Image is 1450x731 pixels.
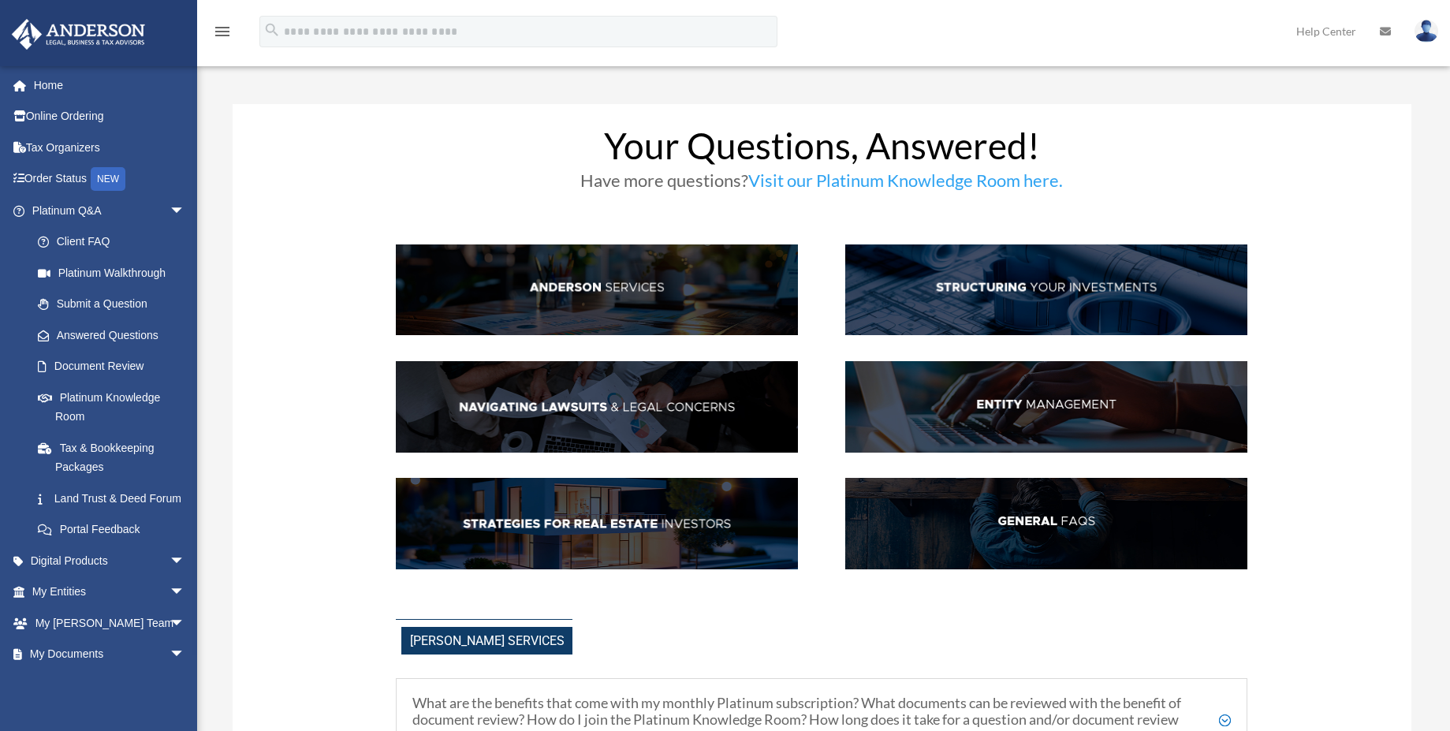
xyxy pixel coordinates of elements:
[7,19,150,50] img: Anderson Advisors Platinum Portal
[22,351,209,382] a: Document Review
[401,627,572,655] span: [PERSON_NAME] Services
[396,244,798,336] img: AndServ_hdr
[11,101,209,132] a: Online Ordering
[22,289,209,320] a: Submit a Question
[170,195,201,227] span: arrow_drop_down
[91,167,125,191] div: NEW
[11,669,209,701] a: Online Learningarrow_drop_down
[213,22,232,41] i: menu
[22,483,209,514] a: Land Trust & Deed Forum
[11,639,209,670] a: My Documentsarrow_drop_down
[22,432,209,483] a: Tax & Bookkeeping Packages
[11,545,209,576] a: Digital Productsarrow_drop_down
[396,478,798,569] img: StratsRE_hdr
[170,607,201,640] span: arrow_drop_down
[11,195,209,226] a: Platinum Q&Aarrow_drop_down
[845,244,1247,336] img: StructInv_hdr
[22,319,209,351] a: Answered Questions
[170,639,201,671] span: arrow_drop_down
[11,69,209,101] a: Home
[213,28,232,41] a: menu
[1415,20,1438,43] img: User Pic
[11,163,209,196] a: Order StatusNEW
[748,170,1063,199] a: Visit our Platinum Knowledge Room here.
[22,257,209,289] a: Platinum Walkthrough
[396,361,798,453] img: NavLaw_hdr
[396,128,1247,172] h1: Your Questions, Answered!
[22,514,209,546] a: Portal Feedback
[11,576,209,608] a: My Entitiesarrow_drop_down
[22,382,209,432] a: Platinum Knowledge Room
[396,172,1247,197] h3: Have more questions?
[263,21,281,39] i: search
[845,478,1247,569] img: GenFAQ_hdr
[11,132,209,163] a: Tax Organizers
[22,226,201,258] a: Client FAQ
[170,545,201,577] span: arrow_drop_down
[845,361,1247,453] img: EntManag_hdr
[170,576,201,609] span: arrow_drop_down
[11,607,209,639] a: My [PERSON_NAME] Teamarrow_drop_down
[170,669,201,702] span: arrow_drop_down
